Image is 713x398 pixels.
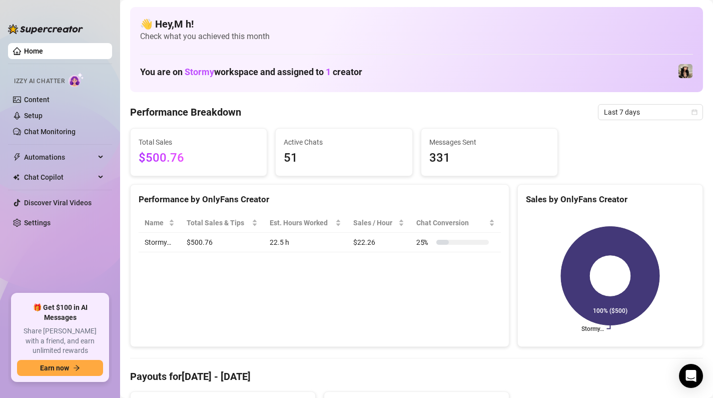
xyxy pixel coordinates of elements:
img: Chat Copilot [13,174,20,181]
div: Sales by OnlyFans Creator [526,193,694,206]
td: 22.5 h [264,233,347,252]
span: Sales / Hour [353,217,396,228]
td: $22.26 [347,233,410,252]
span: Izzy AI Chatter [14,77,65,86]
span: Total Sales [139,137,259,148]
img: AI Chatter [69,73,84,87]
span: Stormy [185,67,214,77]
button: Earn nowarrow-right [17,360,103,376]
span: Check what you achieved this month [140,31,693,42]
th: Sales / Hour [347,213,410,233]
a: Setup [24,112,43,120]
h1: You are on workspace and assigned to creator [140,67,362,78]
span: 1 [326,67,331,77]
h4: Payouts for [DATE] - [DATE] [130,369,703,383]
a: Content [24,96,50,104]
a: Settings [24,219,51,227]
span: $500.76 [139,149,259,168]
img: logo-BBDzfeDw.svg [8,24,83,34]
span: Chat Conversion [416,217,487,228]
span: Automations [24,149,95,165]
span: Total Sales & Tips [187,217,250,228]
th: Chat Conversion [410,213,501,233]
a: Chat Monitoring [24,128,76,136]
span: Name [145,217,167,228]
div: Open Intercom Messenger [679,364,703,388]
a: Home [24,47,43,55]
div: Est. Hours Worked [270,217,333,228]
h4: 👋 Hey, M h ! [140,17,693,31]
text: Stormy… [581,325,604,332]
th: Total Sales & Tips [181,213,264,233]
a: Discover Viral Videos [24,199,92,207]
div: Performance by OnlyFans Creator [139,193,501,206]
span: 331 [429,149,549,168]
span: Last 7 days [604,105,697,120]
span: Share [PERSON_NAME] with a friend, and earn unlimited rewards [17,326,103,356]
th: Name [139,213,181,233]
span: 51 [284,149,404,168]
img: Stormy [678,64,692,78]
span: Chat Copilot [24,169,95,185]
td: Stormy… [139,233,181,252]
td: $500.76 [181,233,264,252]
span: calendar [691,109,697,115]
span: 25 % [416,237,432,248]
span: arrow-right [73,364,80,371]
h4: Performance Breakdown [130,105,241,119]
span: Earn now [40,364,69,372]
span: 🎁 Get $100 in AI Messages [17,303,103,322]
span: thunderbolt [13,153,21,161]
span: Messages Sent [429,137,549,148]
span: Active Chats [284,137,404,148]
